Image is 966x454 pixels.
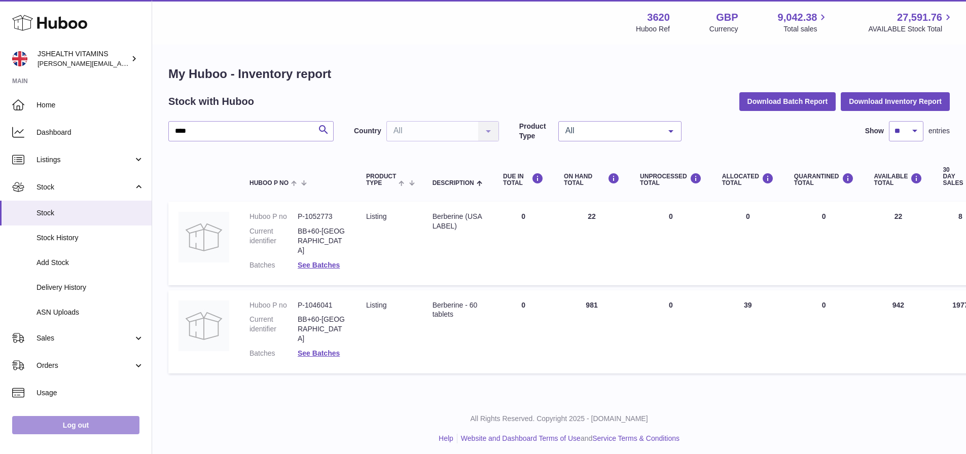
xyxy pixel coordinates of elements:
[38,59,203,67] span: [PERSON_NAME][EMAIL_ADDRESS][DOMAIN_NAME]
[709,24,738,34] div: Currency
[592,434,679,442] a: Service Terms & Conditions
[366,212,386,220] span: listing
[841,92,950,110] button: Download Inventory Report
[298,226,346,255] dd: BB+60-[GEOGRAPHIC_DATA]
[12,51,27,66] img: francesca@jshealthvitamins.com
[433,180,474,186] span: Description
[461,434,581,442] a: Website and Dashboard Terms of Use
[249,260,298,270] dt: Batches
[298,349,340,357] a: See Batches
[822,212,826,220] span: 0
[38,49,129,68] div: JSHEALTH VITAMINS
[37,233,144,243] span: Stock History
[249,226,298,255] dt: Current identifier
[37,128,144,137] span: Dashboard
[519,122,553,141] label: Product Type
[37,283,144,292] span: Delivery History
[739,92,836,110] button: Download Batch Report
[249,349,298,358] dt: Batches
[928,126,950,136] span: entries
[160,414,958,424] p: All Rights Reserved. Copyright 2025 - [DOMAIN_NAME]
[439,434,453,442] a: Help
[712,290,784,373] td: 39
[354,126,381,136] label: Country
[493,202,554,285] td: 0
[37,388,144,398] span: Usage
[554,202,630,285] td: 22
[37,333,133,343] span: Sales
[874,173,923,186] div: AVAILABLE Total
[794,173,854,186] div: QUARANTINED Total
[778,11,829,34] a: 9,042.38 Total sales
[37,208,144,218] span: Stock
[864,202,933,285] td: 22
[563,126,661,136] span: All
[37,155,133,165] span: Listings
[864,290,933,373] td: 942
[897,11,942,24] span: 27,591.76
[298,315,346,344] dd: BB+60-[GEOGRAPHIC_DATA]
[37,308,144,317] span: ASN Uploads
[37,100,144,110] span: Home
[457,434,679,443] li: and
[822,301,826,309] span: 0
[868,24,954,34] span: AVAILABLE Stock Total
[778,11,817,24] span: 9,042.38
[168,95,254,108] h2: Stock with Huboo
[366,301,386,309] span: listing
[249,180,289,186] span: Huboo P no
[298,261,340,269] a: See Batches
[37,361,133,370] span: Orders
[630,202,712,285] td: 0
[249,212,298,221] dt: Huboo P no
[636,24,670,34] div: Huboo Ref
[37,182,133,192] span: Stock
[554,290,630,373] td: 981
[37,258,144,268] span: Add Stock
[366,173,396,186] span: Product Type
[178,300,229,351] img: product image
[783,24,829,34] span: Total sales
[298,300,346,310] dd: P-1046041
[433,212,483,231] div: Berberine (USA LABEL)
[647,11,670,24] strong: 3620
[249,300,298,310] dt: Huboo P no
[868,11,954,34] a: 27,591.76 AVAILABLE Stock Total
[722,173,774,186] div: ALLOCATED Total
[640,173,702,186] div: UNPROCESSED Total
[249,315,298,344] dt: Current identifier
[712,202,784,285] td: 0
[716,11,738,24] strong: GBP
[493,290,554,373] td: 0
[433,300,483,320] div: Berberine - 60 tablets
[865,126,884,136] label: Show
[564,173,620,186] div: ON HAND Total
[178,212,229,262] img: product image
[503,173,544,186] div: DUE IN TOTAL
[630,290,712,373] td: 0
[298,212,346,221] dd: P-1052773
[12,416,139,434] a: Log out
[168,66,950,82] h1: My Huboo - Inventory report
